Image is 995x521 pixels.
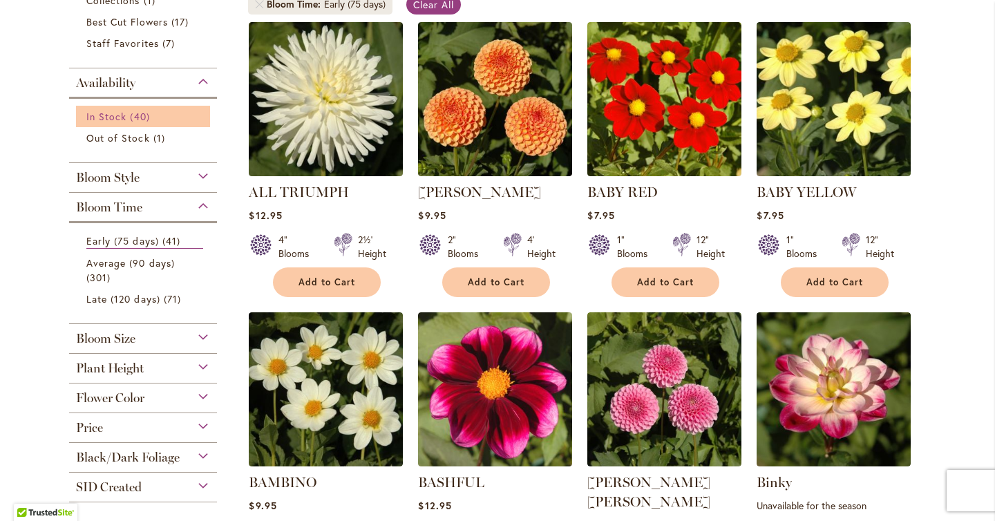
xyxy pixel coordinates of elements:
a: BAMBINO [249,456,403,469]
span: $12.95 [418,499,451,512]
span: Staff Favorites [86,37,159,50]
button: Add to Cart [273,267,381,297]
a: Binky [757,474,792,491]
span: Add to Cart [637,276,694,288]
span: Bloom Size [76,331,135,346]
img: Binky [757,312,911,466]
span: 301 [86,270,114,285]
span: 41 [162,234,184,248]
img: BASHFUL [418,312,572,466]
button: Add to Cart [612,267,719,297]
iframe: Launch Accessibility Center [10,472,49,511]
span: Add to Cart [468,276,524,288]
div: 2" Blooms [448,233,486,260]
a: BASHFUL [418,474,484,491]
span: In Stock [86,110,126,123]
p: Unavailable for the season [757,499,911,512]
span: Add to Cart [298,276,355,288]
span: $9.95 [418,209,446,222]
span: $12.95 [249,209,282,222]
span: Early (75 days) [86,234,159,247]
span: Out of Stock [86,131,150,144]
a: BABY RED [587,166,741,179]
span: 71 [164,292,184,306]
span: Late (120 days) [86,292,160,305]
a: BABY YELLOW [757,166,911,179]
span: SID Created [76,480,142,495]
span: 1 [153,131,169,145]
span: Best Cut Flowers [86,15,168,28]
span: Add to Cart [806,276,863,288]
a: Late (120 days) 71 [86,292,203,306]
a: Early (75 days) 41 [86,234,203,249]
span: $9.95 [249,499,276,512]
div: 12" Height [866,233,894,260]
div: 1" Blooms [786,233,825,260]
span: Bloom Style [76,170,140,185]
a: In Stock 40 [86,109,203,124]
a: Average (90 days) 301 [86,256,203,285]
a: BASHFUL [418,456,572,469]
a: Binky [757,456,911,469]
a: BAMBINO [249,474,316,491]
img: BAMBINO [249,312,403,466]
a: Staff Favorites [86,36,203,50]
span: $7.95 [587,209,614,222]
div: 1" Blooms [617,233,656,260]
a: AMBER QUEEN [418,166,572,179]
button: Add to Cart [442,267,550,297]
a: BETTY ANNE [587,456,741,469]
a: ALL TRIUMPH [249,166,403,179]
div: 12" Height [696,233,725,260]
a: [PERSON_NAME] [PERSON_NAME] [587,474,710,510]
a: Best Cut Flowers [86,15,203,29]
span: Black/Dark Foliage [76,450,180,465]
span: Bloom Time [76,200,142,215]
button: Add to Cart [781,267,889,297]
img: BETTY ANNE [587,312,741,466]
img: ALL TRIUMPH [249,22,403,176]
a: [PERSON_NAME] [418,184,541,200]
span: 17 [171,15,192,29]
span: Price [76,420,103,435]
span: Flower Color [76,390,144,406]
img: AMBER QUEEN [418,22,572,176]
a: BABY YELLOW [757,184,856,200]
div: 2½' Height [358,233,386,260]
div: 4' Height [527,233,556,260]
a: Out of Stock 1 [86,131,203,145]
img: BABY RED [587,22,741,176]
span: 40 [130,109,153,124]
a: BABY RED [587,184,658,200]
div: 4" Blooms [278,233,317,260]
span: $7.95 [757,209,784,222]
span: Plant Height [76,361,144,376]
span: Average (90 days) [86,256,175,269]
a: ALL TRIUMPH [249,184,349,200]
span: Availability [76,75,135,91]
img: BABY YELLOW [757,22,911,176]
span: 7 [162,36,178,50]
